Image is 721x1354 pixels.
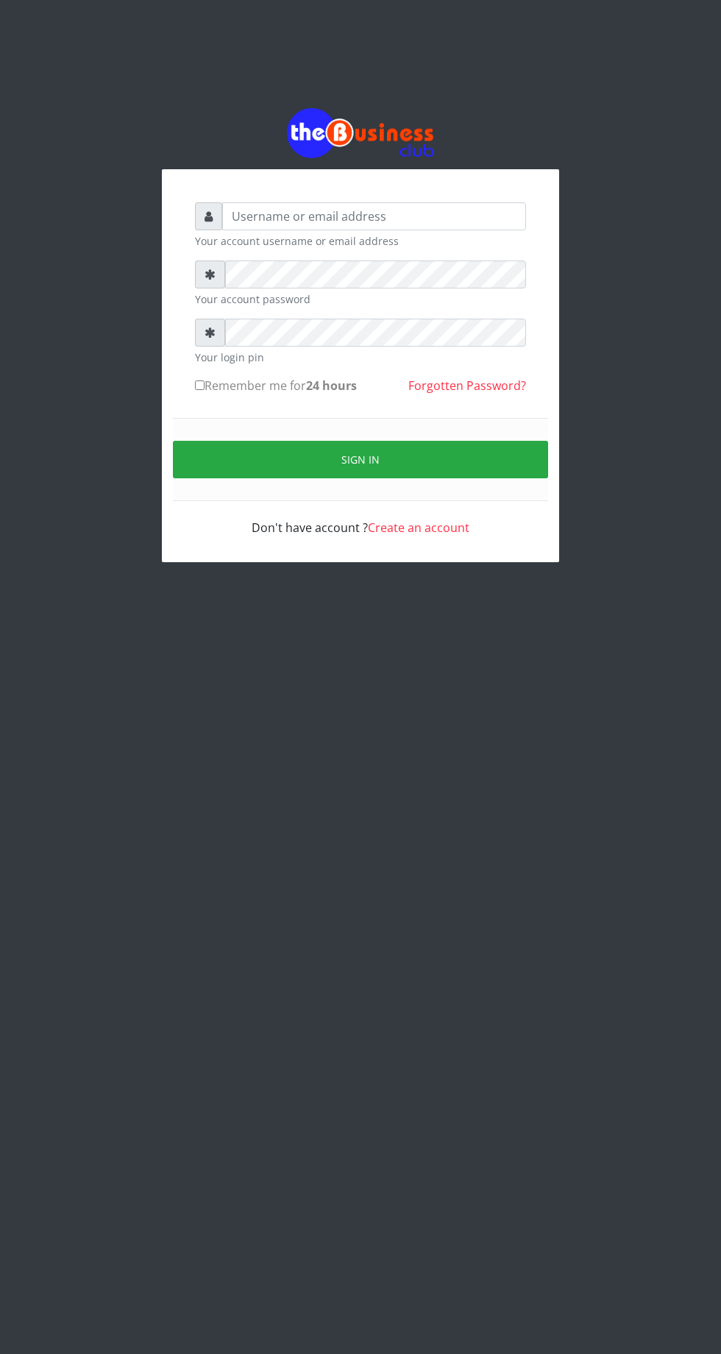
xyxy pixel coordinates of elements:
[195,350,526,365] small: Your login pin
[195,380,205,390] input: Remember me for24 hours
[222,202,526,230] input: Username or email address
[195,291,526,307] small: Your account password
[408,378,526,394] a: Forgotten Password?
[368,520,469,536] a: Create an account
[195,501,526,536] div: Don't have account ?
[195,377,357,394] label: Remember me for
[195,233,526,249] small: Your account username or email address
[173,441,548,478] button: Sign in
[306,378,357,394] b: 24 hours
